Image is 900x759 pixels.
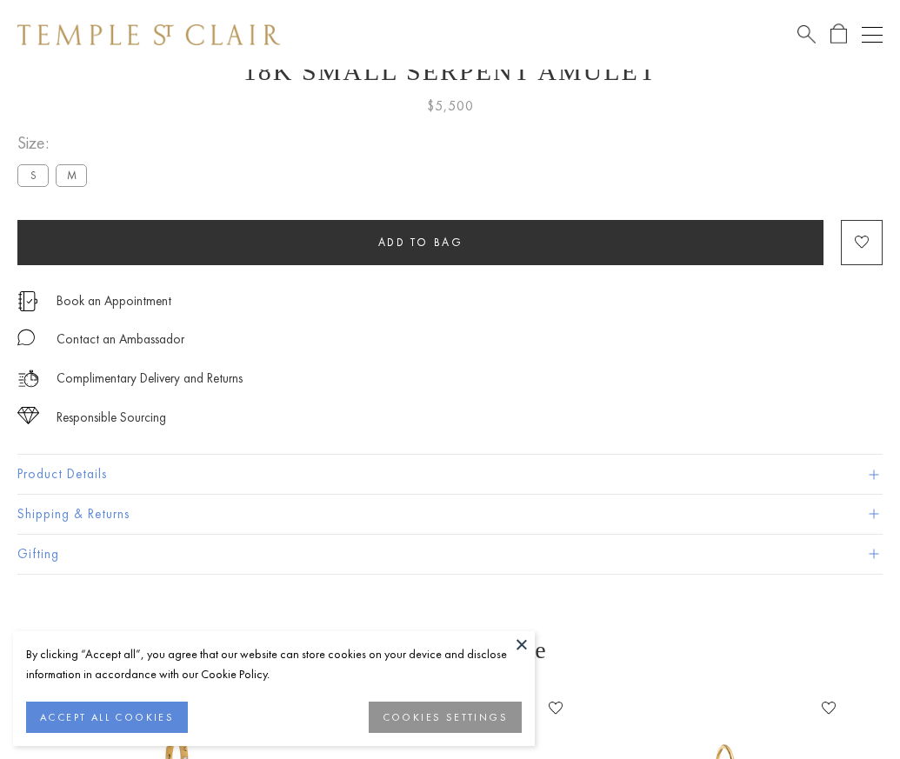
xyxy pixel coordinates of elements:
[17,495,883,534] button: Shipping & Returns
[17,535,883,574] button: Gifting
[17,57,883,86] h1: 18K Small Serpent Amulet
[369,702,522,733] button: COOKIES SETTINGS
[26,702,188,733] button: ACCEPT ALL COOKIES
[17,368,39,389] img: icon_delivery.svg
[427,95,474,117] span: $5,500
[830,23,847,45] a: Open Shopping Bag
[17,329,35,346] img: MessageIcon-01_2.svg
[17,129,94,157] span: Size:
[57,407,166,429] div: Responsible Sourcing
[17,24,280,45] img: Temple St. Clair
[862,24,883,45] button: Open navigation
[17,164,49,186] label: S
[17,220,823,265] button: Add to bag
[26,644,522,684] div: By clicking “Accept all”, you agree that our website can store cookies on your device and disclos...
[57,291,171,310] a: Book an Appointment
[56,164,87,186] label: M
[17,455,883,494] button: Product Details
[17,407,39,424] img: icon_sourcing.svg
[57,368,243,389] p: Complimentary Delivery and Returns
[17,291,38,311] img: icon_appointment.svg
[378,235,463,250] span: Add to bag
[57,329,184,350] div: Contact an Ambassador
[797,23,816,45] a: Search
